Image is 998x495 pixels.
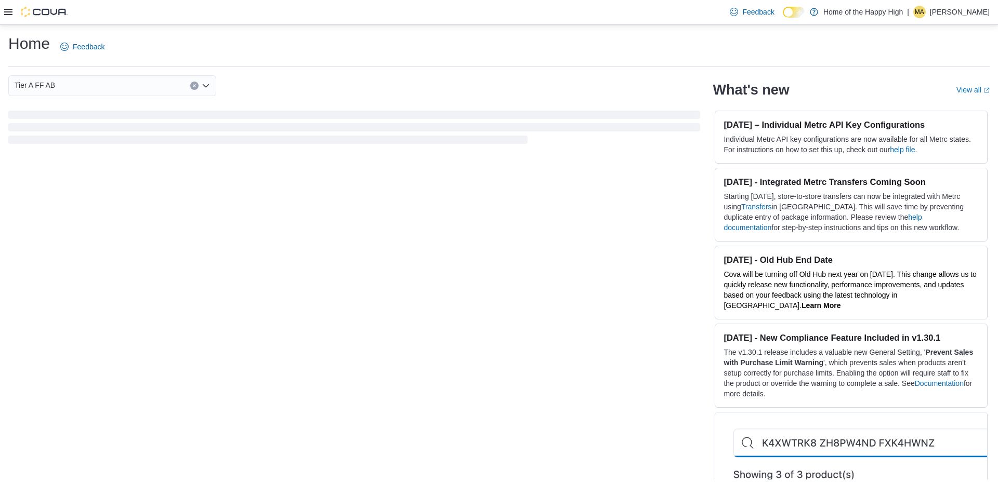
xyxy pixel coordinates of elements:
div: Milagros Argoso [913,6,926,18]
h2: What's new [713,82,789,98]
a: View allExternal link [956,86,990,94]
img: Cova [21,7,68,17]
span: MA [915,6,924,18]
p: | [907,6,909,18]
svg: External link [983,87,990,93]
span: Loading [8,113,700,146]
h3: [DATE] – Individual Metrc API Key Configurations [724,119,979,130]
p: [PERSON_NAME] [930,6,990,18]
strong: Prevent Sales with Purchase Limit Warning [724,348,973,367]
span: Tier A FF AB [15,79,55,91]
a: Documentation [915,379,964,387]
input: Dark Mode [783,7,805,18]
h3: [DATE] - Old Hub End Date [724,255,979,265]
a: Feedback [726,2,778,22]
h3: [DATE] - New Compliance Feature Included in v1.30.1 [724,332,979,343]
h1: Home [8,33,50,54]
p: Individual Metrc API key configurations are now available for all Metrc states. For instructions ... [724,134,979,155]
button: Clear input [190,82,199,90]
a: Transfers [741,203,772,211]
a: Feedback [56,36,109,57]
a: help documentation [724,213,922,232]
a: Learn More [802,301,841,310]
span: Feedback [73,42,104,52]
button: Open list of options [202,82,210,90]
p: Home of the Happy High [823,6,903,18]
p: Starting [DATE], store-to-store transfers can now be integrated with Metrc using in [GEOGRAPHIC_D... [724,191,979,233]
a: help file [890,145,915,154]
span: Feedback [742,7,774,17]
h3: [DATE] - Integrated Metrc Transfers Coming Soon [724,177,979,187]
span: Cova will be turning off Old Hub next year on [DATE]. This change allows us to quickly release ne... [724,270,976,310]
p: The v1.30.1 release includes a valuable new General Setting, ' ', which prevents sales when produ... [724,347,979,399]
